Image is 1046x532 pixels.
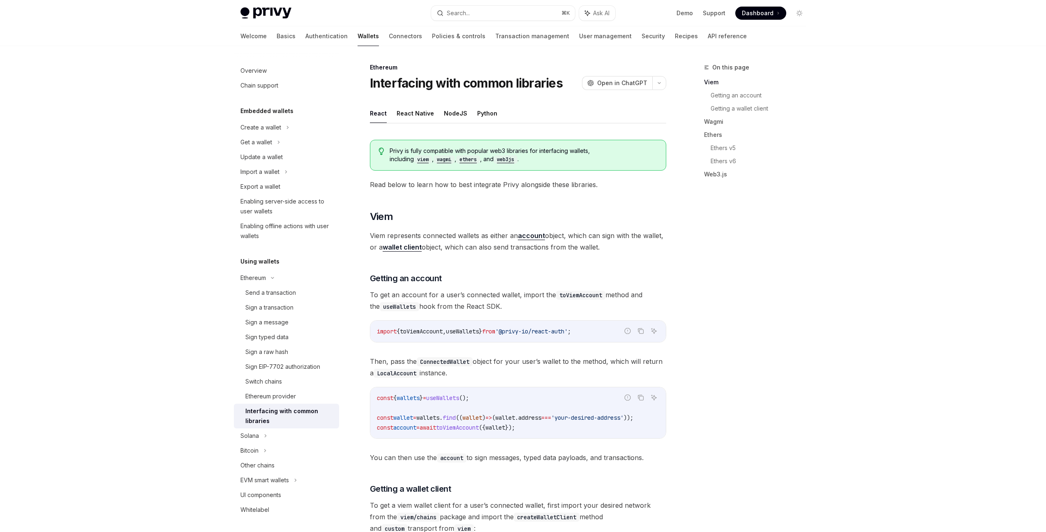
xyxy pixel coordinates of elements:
span: ) [482,414,485,421]
span: To get an account for a user’s connected wallet, import the method and the hook from the React SDK. [370,289,666,312]
button: NodeJS [444,104,467,123]
a: Wallets [358,26,379,46]
button: Copy the contents from the code block [635,326,646,336]
div: Search... [447,8,470,18]
a: Chain support [234,78,339,93]
span: } [420,394,423,402]
span: '@privy-io/react-auth' [495,328,568,335]
div: UI components [240,490,281,500]
a: Ethers v5 [711,141,813,155]
a: Authentication [305,26,348,46]
a: Support [703,9,725,17]
button: Copy the contents from the code block [635,392,646,403]
a: Sign a transaction [234,300,339,315]
div: Import a wallet [240,167,279,177]
span: account [393,424,416,431]
span: ( [492,414,495,421]
div: Solana [240,431,259,441]
a: UI components [234,488,339,502]
span: Open in ChatGPT [597,79,647,87]
div: Send a transaction [245,288,296,298]
a: Dashboard [735,7,786,20]
button: React [370,104,387,123]
button: Report incorrect code [622,326,633,336]
span: => [485,414,492,421]
a: Ethers [704,128,813,141]
span: ; [568,328,571,335]
code: ConnectedWallet [417,357,473,366]
div: Sign a transaction [245,303,293,312]
span: . [439,414,443,421]
svg: Tip [379,148,384,155]
a: Recipes [675,26,698,46]
span: Read below to learn how to best integrate Privy alongside these libraries. [370,179,666,190]
div: Other chains [240,460,275,470]
span: { [397,328,400,335]
a: Sign typed data [234,330,339,345]
a: User management [579,26,632,46]
div: EVM smart wallets [240,475,289,485]
span: toViemAccount [436,424,479,431]
a: Security [642,26,665,46]
code: web3js [494,155,517,164]
span: const [377,394,393,402]
a: Export a wallet [234,179,339,194]
a: Transaction management [495,26,569,46]
button: Ask AI [649,392,659,403]
img: light logo [240,7,291,19]
div: Enabling server-side access to user wallets [240,197,334,216]
div: Chain support [240,81,278,90]
span: Then, pass the object for your user’s wallet to the method, which will return a instance. [370,356,666,379]
span: useWallets [446,328,479,335]
span: wallets [397,394,420,402]
span: = [413,414,416,421]
a: Ethers v6 [711,155,813,168]
a: Other chains [234,458,339,473]
span: }); [505,424,515,431]
span: find [443,414,456,421]
div: Get a wallet [240,137,272,147]
a: Demo [677,9,693,17]
h5: Embedded wallets [240,106,293,116]
a: Getting a wallet client [711,102,813,115]
span: wallet [462,414,482,421]
a: Wagmi [704,115,813,128]
span: useWallets [426,394,459,402]
span: const [377,424,393,431]
span: = [416,424,420,431]
a: Enabling offline actions with user wallets [234,219,339,243]
a: Sign a message [234,315,339,330]
code: useWallets [380,302,419,311]
span: On this page [712,62,749,72]
span: from [482,328,495,335]
span: } [479,328,482,335]
span: (); [459,394,469,402]
div: Ethereum [240,273,266,283]
button: Ask AI [579,6,615,21]
span: Viem [370,210,393,223]
button: Toggle dark mode [793,7,806,20]
span: import [377,328,397,335]
div: Sign EIP-7702 authorization [245,362,320,372]
a: Policies & controls [432,26,485,46]
div: Sign a raw hash [245,347,288,357]
div: Interfacing with common libraries [245,406,334,426]
span: = [423,394,426,402]
a: account [518,231,545,240]
h1: Interfacing with common libraries [370,76,563,90]
code: viem [414,155,432,164]
a: Getting an account [711,89,813,102]
div: Overview [240,66,267,76]
a: Web3.js [704,168,813,181]
code: viem/chains [397,513,440,522]
h5: Using wallets [240,257,279,266]
div: Sign a message [245,317,289,327]
div: Export a wallet [240,182,280,192]
button: React Native [397,104,434,123]
a: viem [414,155,432,162]
div: Ethereum provider [245,391,296,401]
a: Overview [234,63,339,78]
a: Connectors [389,26,422,46]
a: Switch chains [234,374,339,389]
